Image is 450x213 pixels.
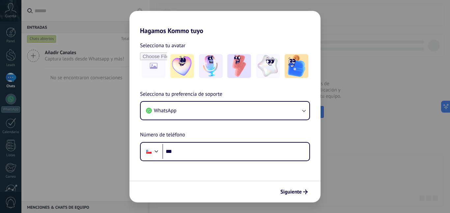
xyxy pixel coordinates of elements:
[129,11,321,35] h2: Hagamos Kommo tuyo
[141,102,309,120] button: WhatsApp
[170,54,194,78] img: -1.jpeg
[199,54,223,78] img: -2.jpeg
[280,190,302,194] span: Siguiente
[154,107,177,114] span: WhatsApp
[277,186,311,197] button: Siguiente
[143,145,155,159] div: Chile: + 56
[227,54,251,78] img: -3.jpeg
[285,54,308,78] img: -5.jpeg
[140,131,185,139] span: Número de teléfono
[256,54,280,78] img: -4.jpeg
[140,90,222,99] span: Selecciona tu preferencia de soporte
[140,41,185,50] span: Selecciona tu avatar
